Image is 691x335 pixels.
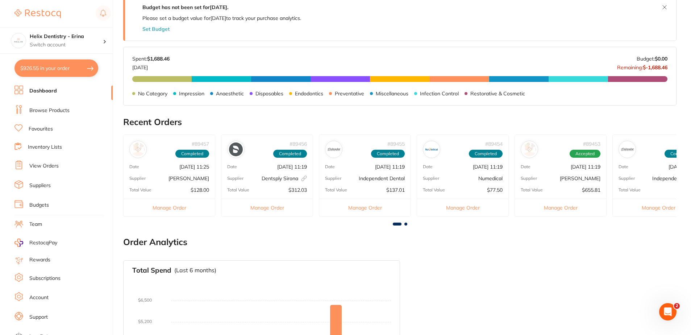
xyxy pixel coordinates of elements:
[191,187,209,193] p: $128.00
[216,91,244,96] p: Anaesthetic
[386,187,405,193] p: $137.01
[147,55,170,62] strong: $1,688.46
[262,175,307,181] p: Dentsply Sirona
[123,237,677,247] h2: Order Analytics
[659,303,677,320] iframe: Intercom live chat
[168,175,209,181] p: [PERSON_NAME]
[359,175,405,181] p: Independent Dental
[470,91,525,96] p: Restorative & Cosmetic
[523,142,536,156] img: Henry Schein Halas
[255,91,283,96] p: Disposables
[174,267,216,273] p: (Last 6 months)
[619,176,635,181] p: Supplier
[132,266,171,274] h3: Total Spend
[142,26,170,32] button: Set Budget
[29,202,49,209] a: Budgets
[14,59,98,77] button: $926.55 in your order
[29,294,49,301] a: Account
[423,187,445,193] p: Total Value
[30,33,103,40] h4: Helix Dentistry - Erina
[420,91,459,96] p: Infection Control
[674,303,680,309] span: 2
[29,239,57,247] span: RestocqPay
[423,176,439,181] p: Supplier
[295,91,323,96] p: Endodontics
[29,221,42,228] a: Team
[643,64,667,71] strong: $-1,688.46
[29,256,50,264] a: Rewards
[521,187,543,193] p: Total Value
[179,164,209,170] p: [DATE] 11:25
[132,56,170,62] p: Spent:
[30,41,103,49] p: Switch account
[485,141,503,147] p: # 89454
[192,141,209,147] p: # 89457
[560,175,600,181] p: [PERSON_NAME]
[11,33,26,48] img: Helix Dentistry - Erina
[14,5,61,22] a: Restocq Logo
[469,150,503,158] span: Completed
[288,187,307,193] p: $312.03
[570,150,600,158] span: Accepted
[131,142,145,156] img: Henry Schein Halas
[335,91,364,96] p: Preventative
[29,314,48,321] a: Support
[417,199,508,216] button: Manage Order
[387,141,405,147] p: # 89455
[132,62,170,70] p: [DATE]
[617,62,667,70] p: Remaining:
[142,4,228,11] strong: Budget has not been set for [DATE] .
[14,239,23,247] img: RestocqPay
[521,176,537,181] p: Supplier
[29,107,70,114] a: Browse Products
[14,9,61,18] img: Restocq Logo
[376,91,408,96] p: Miscellaneous
[473,164,503,170] p: [DATE] 11:19
[221,199,313,216] button: Manage Order
[29,87,57,95] a: Dashboard
[327,142,341,156] img: Independent Dental
[371,150,405,158] span: Completed
[138,91,167,96] p: No Category
[29,275,61,282] a: Subscriptions
[175,150,209,158] span: Completed
[273,150,307,158] span: Completed
[129,164,139,169] p: Date
[129,176,146,181] p: Supplier
[582,187,600,193] p: $655.81
[229,142,243,156] img: Dentsply Sirona
[227,187,249,193] p: Total Value
[325,164,335,169] p: Date
[123,117,677,127] h2: Recent Orders
[583,141,600,147] p: # 89453
[29,182,51,189] a: Suppliers
[487,187,503,193] p: $77.50
[478,175,503,181] p: Numedical
[655,55,667,62] strong: $0.00
[227,164,237,169] p: Date
[129,187,151,193] p: Total Value
[14,239,57,247] a: RestocqPay
[325,187,347,193] p: Total Value
[619,164,628,169] p: Date
[277,164,307,170] p: [DATE] 11:19
[325,176,341,181] p: Supplier
[637,56,667,62] p: Budget:
[521,164,530,169] p: Date
[28,144,62,151] a: Inventory Lists
[425,142,438,156] img: Numedical
[571,164,600,170] p: [DATE] 11:19
[423,164,433,169] p: Date
[179,91,204,96] p: Impression
[620,142,634,156] img: Independent Dental
[375,164,405,170] p: [DATE] 11:19
[290,141,307,147] p: # 89456
[619,187,641,193] p: Total Value
[142,15,301,21] p: Please set a budget value for [DATE] to track your purchase analytics.
[319,199,411,216] button: Manage Order
[227,176,243,181] p: Supplier
[124,199,215,216] button: Manage Order
[29,162,59,170] a: View Orders
[515,199,606,216] button: Manage Order
[29,125,53,133] a: Favourites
